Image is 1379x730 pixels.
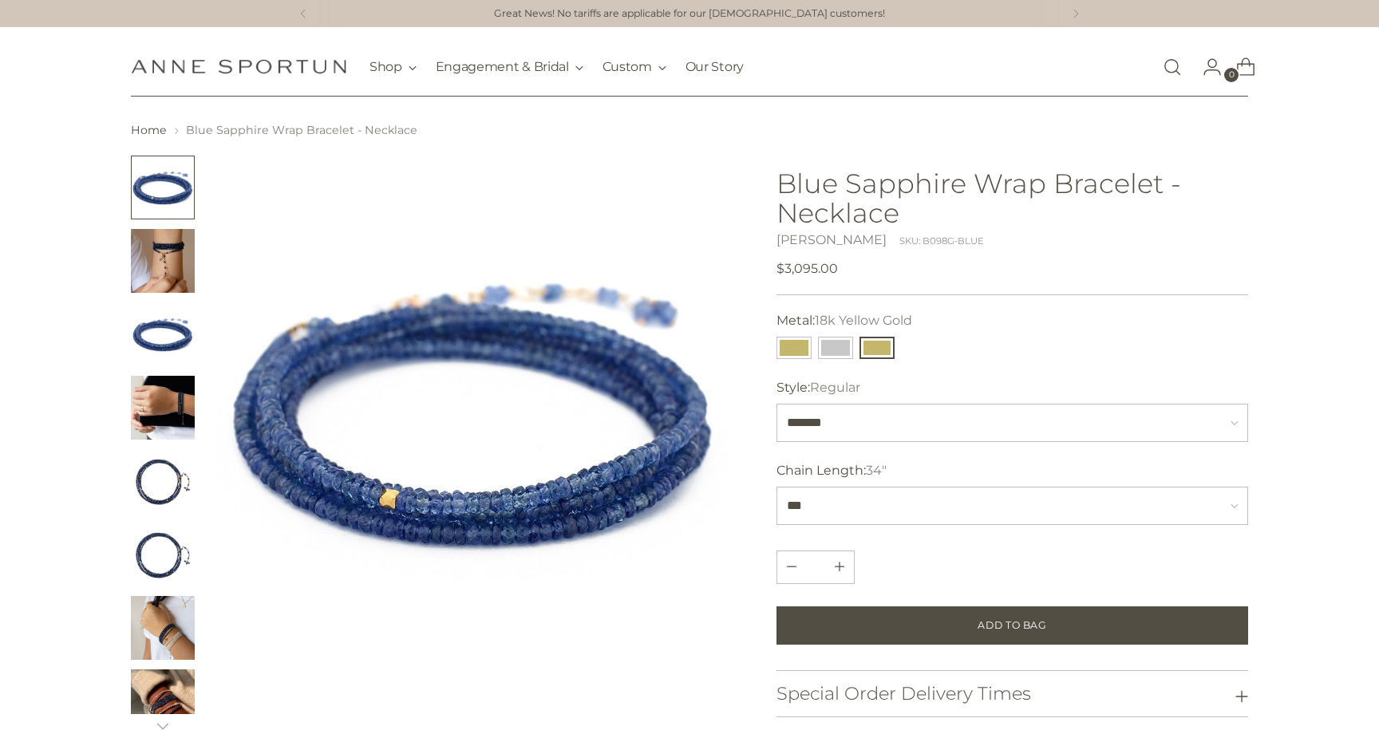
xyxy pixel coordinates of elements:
a: Anne Sportun Fine Jewellery [131,59,346,74]
button: Change image to image 6 [131,523,195,586]
button: Engagement & Bridal [436,49,583,85]
label: Chain Length: [776,461,887,480]
div: SKU: B098G-BLUE [899,235,984,248]
button: Add product quantity [777,551,806,583]
button: 14k White Gold [818,337,853,359]
a: Home [131,123,167,137]
a: [PERSON_NAME] [776,232,887,247]
a: Open search modal [1156,51,1188,83]
span: 18k Yellow Gold [815,313,912,328]
button: Change image to image 1 [131,156,195,219]
span: $3,095.00 [776,259,838,278]
a: Our Story [686,49,744,85]
span: Add to Bag [978,618,1046,633]
span: Regular [810,380,860,395]
span: 34" [866,463,887,478]
nav: breadcrumbs [131,122,1248,139]
button: Change image to image 5 [131,449,195,513]
button: Special Order Delivery Times [776,671,1248,716]
button: 18k Yellow Gold [859,337,895,359]
button: Change image to image 4 [131,376,195,440]
button: Custom [603,49,666,85]
button: Add to Bag [776,606,1248,645]
button: Change image to image 2 [131,229,195,293]
button: 14k Yellow Gold [776,337,812,359]
a: Open cart modal [1223,51,1255,83]
button: Shop [369,49,417,85]
button: Change image to image 3 [131,302,195,366]
span: 0 [1224,68,1239,82]
input: Product quantity [796,551,835,583]
span: Blue Sapphire Wrap Bracelet - Necklace [186,123,417,137]
h1: Blue Sapphire Wrap Bracelet - Necklace [776,168,1248,227]
img: Blue Sapphire Wrap Bracelet - Necklace [217,156,731,669]
a: Go to the account page [1190,51,1222,83]
button: Subtract product quantity [825,551,854,583]
label: Style: [776,378,860,397]
label: Metal: [776,311,912,330]
button: Change image to image 7 [131,596,195,660]
h3: Special Order Delivery Times [776,684,1031,704]
a: Great News! No tariffs are applicable for our [DEMOGRAPHIC_DATA] customers! [494,6,885,22]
